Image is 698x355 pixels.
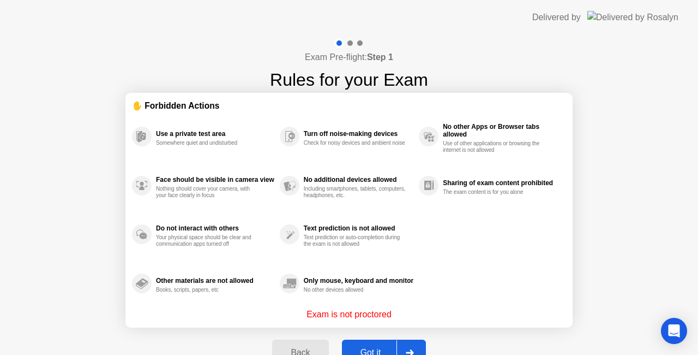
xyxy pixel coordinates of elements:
[304,176,413,184] div: No additional devices allowed
[156,176,274,184] div: Face should be visible in camera view
[304,186,407,199] div: Including smartphones, tablets, computers, headphones, etc.
[443,179,561,187] div: Sharing of exam content prohibited
[304,224,413,232] div: Text prediction is not allowed
[304,130,413,138] div: Turn off noise-making devices
[156,140,259,146] div: Somewhere quiet and undisturbed
[661,318,687,344] div: Open Intercom Messenger
[367,52,393,62] b: Step 1
[306,308,392,321] p: Exam is not proctored
[156,287,259,293] div: Books, scripts, papers, etc
[156,234,259,247] div: Your physical space should be clear and communication apps turned off
[443,189,546,196] div: The exam content is for you alone
[132,99,566,112] div: ✋ Forbidden Actions
[304,277,413,285] div: Only mouse, keyboard and monitor
[156,224,274,232] div: Do not interact with others
[270,67,428,93] h1: Rules for your Exam
[304,287,407,293] div: No other devices allowed
[304,140,407,146] div: Check for noisy devices and ambient noise
[304,234,407,247] div: Text prediction or auto-completion during the exam is not allowed
[305,51,393,64] h4: Exam Pre-flight:
[443,140,546,153] div: Use of other applications or browsing the internet is not allowed
[156,186,259,199] div: Nothing should cover your camera, with your face clearly in focus
[532,11,581,24] div: Delivered by
[156,277,274,285] div: Other materials are not allowed
[443,123,561,138] div: No other Apps or Browser tabs allowed
[156,130,274,138] div: Use a private test area
[587,11,678,23] img: Delivered by Rosalyn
